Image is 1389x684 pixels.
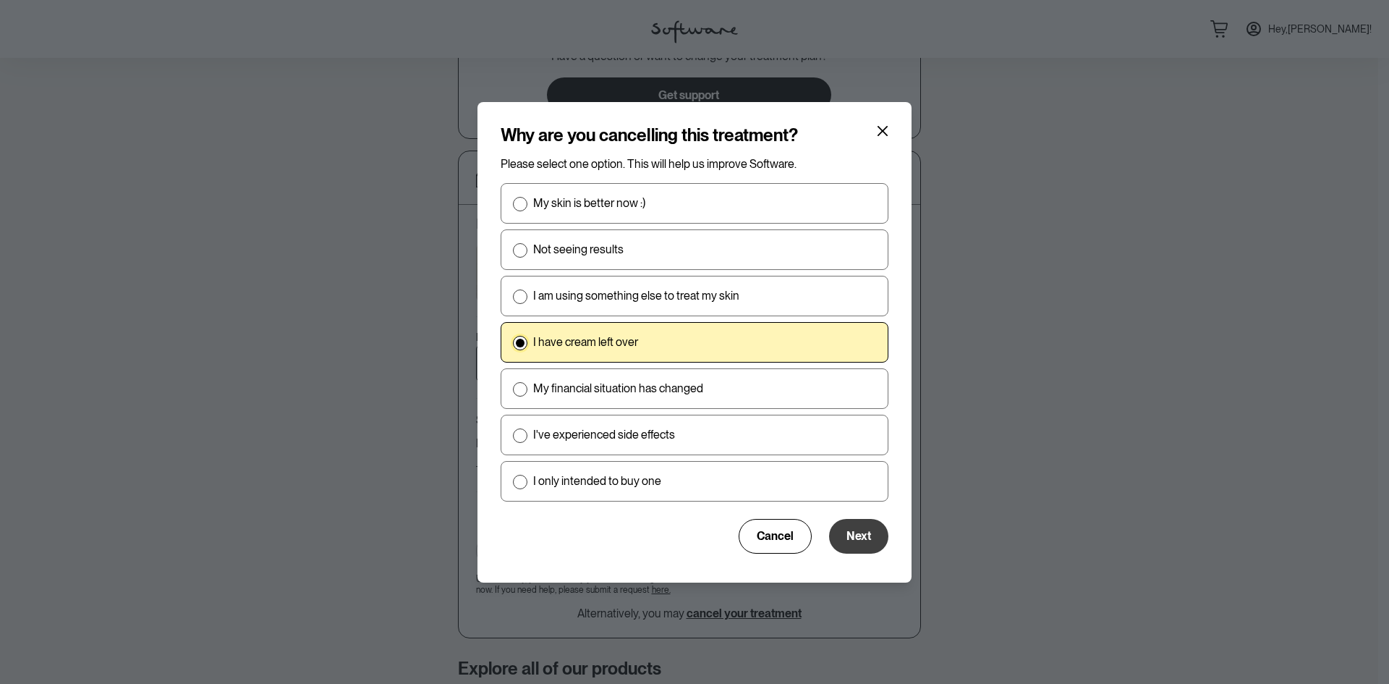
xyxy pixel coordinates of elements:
[533,381,703,395] p: My financial situation has changed
[533,428,675,442] p: I've experienced side effects
[533,289,739,303] p: I am using something else to treat my skin
[739,519,812,554] button: Cancel
[871,119,894,143] button: Close
[533,335,638,349] p: I have cream left over
[533,474,661,488] p: I only intended to buy one
[757,529,794,543] span: Cancel
[829,519,888,554] button: Next
[501,157,888,171] p: Please select one option. This will help us improve Software .
[533,242,624,256] p: Not seeing results
[846,529,871,543] span: Next
[501,125,798,146] h4: Why are you cancelling this treatment?
[533,196,645,210] p: My skin is better now :)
